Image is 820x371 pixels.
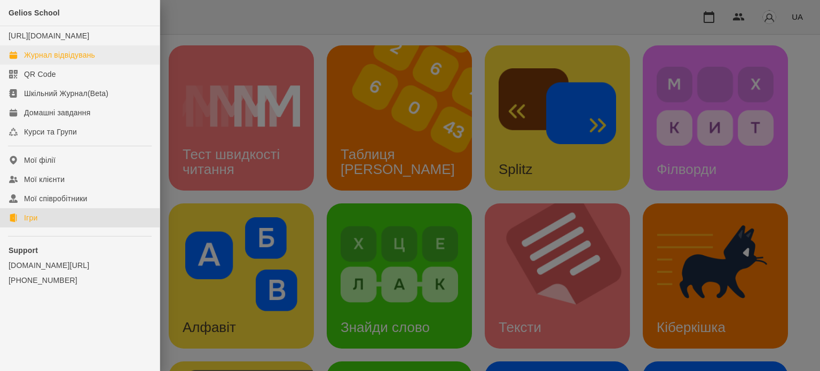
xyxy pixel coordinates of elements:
div: Мої клієнти [24,174,65,185]
div: Журнал відвідувань [24,50,95,60]
div: Курси та Групи [24,127,77,137]
a: [DOMAIN_NAME][URL] [9,260,151,271]
div: Шкільний Журнал(Beta) [24,88,108,99]
a: [URL][DOMAIN_NAME] [9,31,89,40]
div: Ігри [24,212,37,223]
span: Gelios School [9,9,60,17]
p: Support [9,245,151,256]
div: QR Code [24,69,56,80]
a: [PHONE_NUMBER] [9,275,151,286]
div: Домашні завдання [24,107,90,118]
div: Мої співробітники [24,193,88,204]
div: Мої філії [24,155,56,165]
